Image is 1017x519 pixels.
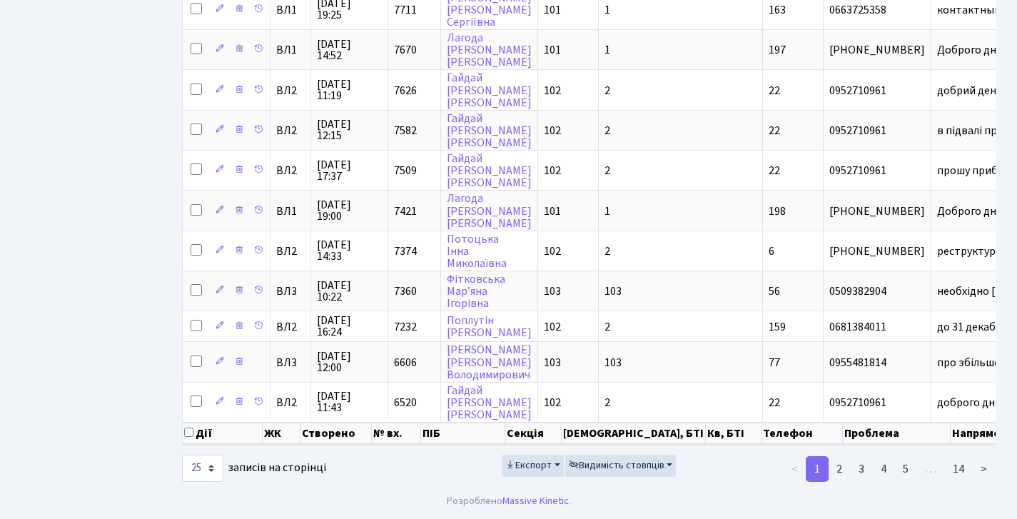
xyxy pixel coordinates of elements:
span: 2 [604,395,610,410]
a: 1 [806,456,829,482]
a: Лагода[PERSON_NAME][PERSON_NAME] [447,191,532,231]
span: 56 [769,283,780,299]
span: 102 [544,163,561,178]
span: 2 [604,123,610,138]
span: Експорт [505,458,552,473]
span: ВЛ3 [276,357,305,368]
th: [DEMOGRAPHIC_DATA], БТІ [562,423,706,444]
th: ПІБ [421,423,505,444]
span: [DATE] 19:00 [317,199,382,222]
span: ВЛ2 [276,125,305,136]
span: 197 [769,42,786,58]
span: 77 [769,355,780,371]
span: 101 [544,2,561,18]
a: > [972,456,996,482]
button: Експорт [502,455,564,477]
span: [DATE] 11:19 [317,79,382,101]
span: [DATE] 12:15 [317,119,382,141]
span: ВЛ1 [276,4,305,16]
span: Видимість стовпців [569,458,664,473]
th: Дії [183,423,263,444]
span: 102 [544,319,561,335]
th: Телефон [762,423,843,444]
span: 103 [544,283,561,299]
th: № вх. [372,423,421,444]
span: [PHONE_NUMBER] [829,206,925,217]
span: 163 [769,2,786,18]
span: ВЛ2 [276,165,305,176]
span: 22 [769,123,780,138]
span: 0509382904 [829,286,925,297]
span: 0952710961 [829,397,925,408]
a: ПотоцькаІннаМиколаївна [447,231,507,271]
a: Гайдай[PERSON_NAME][PERSON_NAME] [447,111,532,151]
span: 7509 [394,163,417,178]
a: Лагода[PERSON_NAME][PERSON_NAME] [447,30,532,70]
span: [DATE] 10:22 [317,280,382,303]
span: 0952710961 [829,125,925,136]
span: 0952710961 [829,165,925,176]
span: [DATE] 11:43 [317,390,382,413]
a: 2 [828,456,851,482]
span: 101 [544,203,561,219]
span: 6520 [394,395,417,410]
a: [PERSON_NAME][PERSON_NAME]Володимирович [447,343,532,383]
span: ВЛ2 [276,246,305,257]
span: 22 [769,395,780,410]
span: ВЛ1 [276,206,305,217]
a: Поплутін[PERSON_NAME] [447,313,532,341]
span: 0663725358 [829,4,925,16]
span: [PHONE_NUMBER] [829,44,925,56]
span: 159 [769,319,786,335]
span: 7626 [394,83,417,99]
span: 2 [604,163,610,178]
span: 7582 [394,123,417,138]
span: [DATE] 14:52 [317,39,382,61]
span: 22 [769,163,780,178]
span: 103 [604,355,622,371]
span: 101 [544,42,561,58]
th: ЖК [263,423,300,444]
span: 2 [604,319,610,335]
span: 7360 [394,283,417,299]
span: 1 [604,203,610,219]
a: ФітковськаМар’янаІгорівна [447,271,505,311]
span: 7711 [394,2,417,18]
span: 0952710961 [829,85,925,96]
span: [DATE] 17:37 [317,159,382,182]
span: 1 [604,42,610,58]
span: 6606 [394,355,417,371]
th: Кв, БТІ [706,423,762,444]
a: Massive Kinetic [502,493,569,508]
span: 102 [544,83,561,99]
span: 2 [604,83,610,99]
span: 0681384011 [829,321,925,333]
th: Проблема [843,423,951,444]
span: [DATE] 14:33 [317,239,382,262]
th: Секція [505,423,562,444]
span: 102 [544,243,561,259]
span: 102 [544,395,561,410]
span: [PHONE_NUMBER] [829,246,925,257]
span: 1 [604,2,610,18]
span: 7374 [394,243,417,259]
span: 102 [544,123,561,138]
button: Видимість стовпців [565,455,677,477]
a: Гайдай[PERSON_NAME][PERSON_NAME] [447,383,532,423]
span: 2 [604,243,610,259]
a: Гайдай[PERSON_NAME][PERSON_NAME] [447,151,532,191]
span: ВЛ1 [276,44,305,56]
span: [DATE] 12:00 [317,351,382,373]
span: 0955481814 [829,357,925,368]
span: [DATE] 16:24 [317,315,382,338]
span: 103 [544,355,561,371]
span: ВЛ3 [276,286,305,297]
span: ВЛ2 [276,85,305,96]
a: 5 [894,456,917,482]
a: 3 [850,456,873,482]
select: записів на сторінці [182,455,223,482]
span: 7421 [394,203,417,219]
span: 22 [769,83,780,99]
a: Гайдай[PERSON_NAME][PERSON_NAME] [447,71,532,111]
span: 7670 [394,42,417,58]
